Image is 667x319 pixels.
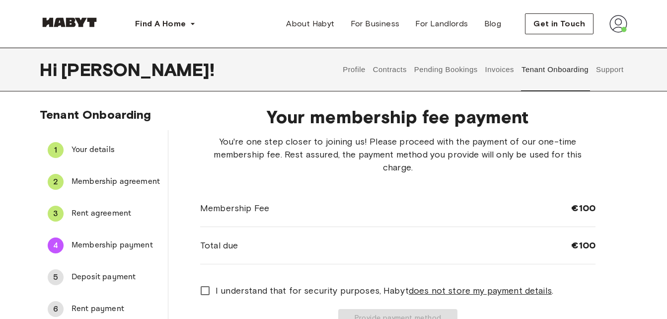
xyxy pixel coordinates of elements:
button: Profile [342,48,367,91]
div: 3 [48,206,64,222]
span: I understand that for security purposes, Habyt . [216,284,553,297]
div: 4 [48,238,64,253]
span: Your membership fee payment [200,106,595,127]
div: 2Membership agreement [40,170,168,194]
span: Rent agreement [72,208,160,220]
span: About Habyt [286,18,334,30]
div: 6 [48,301,64,317]
div: 4Membership payment [40,234,168,257]
span: Tenant Onboarding [40,107,151,122]
a: For Business [343,14,408,34]
span: Hi [40,59,61,80]
div: 3Rent agreement [40,202,168,226]
div: 1 [48,142,64,158]
span: For Business [351,18,400,30]
u: does not store my payment details [409,285,552,296]
span: Get in Touch [533,18,585,30]
span: Total due [200,239,238,252]
div: 5Deposit payment [40,265,168,289]
span: Membership Fee [200,202,269,215]
span: Deposit payment [72,271,160,283]
button: Invoices [484,48,515,91]
img: avatar [609,15,627,33]
span: Rent payment [72,303,160,315]
div: 5 [48,269,64,285]
div: 1Your details [40,138,168,162]
img: Habyt [40,17,99,27]
div: 2 [48,174,64,190]
button: Get in Touch [525,13,593,34]
div: user profile tabs [339,48,627,91]
a: Blog [476,14,510,34]
span: Blog [484,18,502,30]
span: €100 [571,202,595,214]
span: For Landlords [415,18,468,30]
span: [PERSON_NAME] ! [61,59,215,80]
span: Your details [72,144,160,156]
a: For Landlords [407,14,476,34]
span: Find A Home [135,18,186,30]
span: €100 [571,239,595,251]
button: Tenant Onboarding [520,48,590,91]
span: You're one step closer to joining us! Please proceed with the payment of our one-time membership ... [200,135,595,174]
button: Find A Home [127,14,204,34]
span: Membership agreement [72,176,160,188]
button: Contracts [371,48,408,91]
button: Support [594,48,625,91]
a: About Habyt [278,14,342,34]
button: Pending Bookings [413,48,479,91]
span: Membership payment [72,239,160,251]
